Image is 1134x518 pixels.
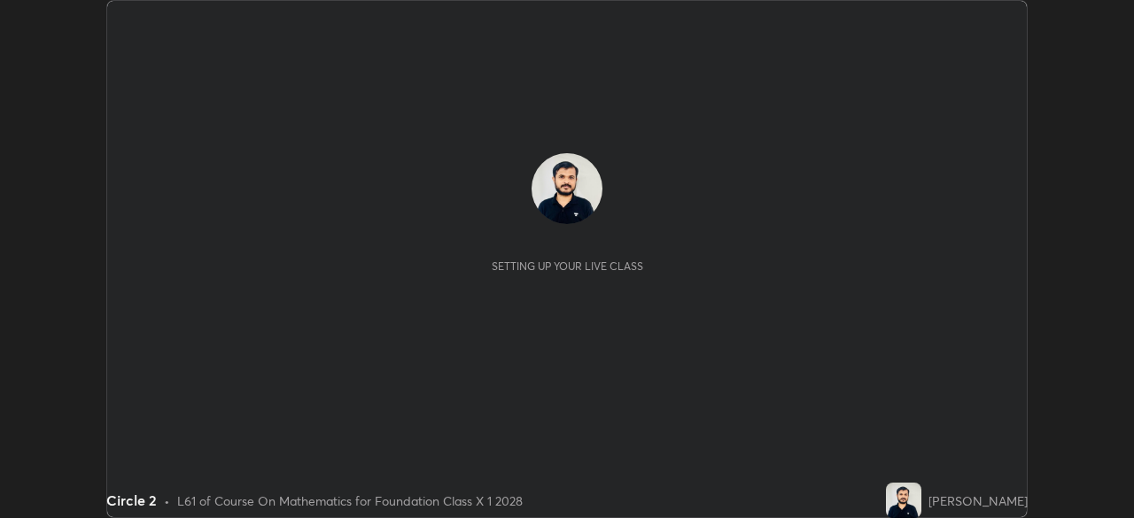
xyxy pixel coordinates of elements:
[492,259,643,273] div: Setting up your live class
[928,491,1028,510] div: [PERSON_NAME]
[886,483,921,518] img: 07663084a21d414a8ada915af312ae47.jpg
[106,490,157,511] div: Circle 2
[532,153,602,224] img: 07663084a21d414a8ada915af312ae47.jpg
[177,491,523,510] div: L61 of Course On Mathematics for Foundation Class X 1 2028
[164,491,170,510] div: •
